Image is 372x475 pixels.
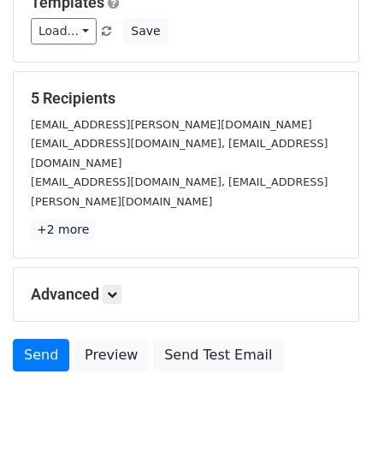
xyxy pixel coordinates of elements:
[153,339,283,371] a: Send Test Email
[13,339,69,371] a: Send
[31,18,97,45] a: Load...
[74,339,149,371] a: Preview
[286,393,372,475] iframe: Chat Widget
[31,285,341,304] h5: Advanced
[31,219,95,240] a: +2 more
[123,18,168,45] button: Save
[31,89,341,108] h5: 5 Recipients
[31,175,328,208] small: [EMAIL_ADDRESS][DOMAIN_NAME], [EMAIL_ADDRESS][PERSON_NAME][DOMAIN_NAME]
[31,137,328,169] small: [EMAIL_ADDRESS][DOMAIN_NAME], [EMAIL_ADDRESS][DOMAIN_NAME]
[31,118,312,131] small: [EMAIL_ADDRESS][PERSON_NAME][DOMAIN_NAME]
